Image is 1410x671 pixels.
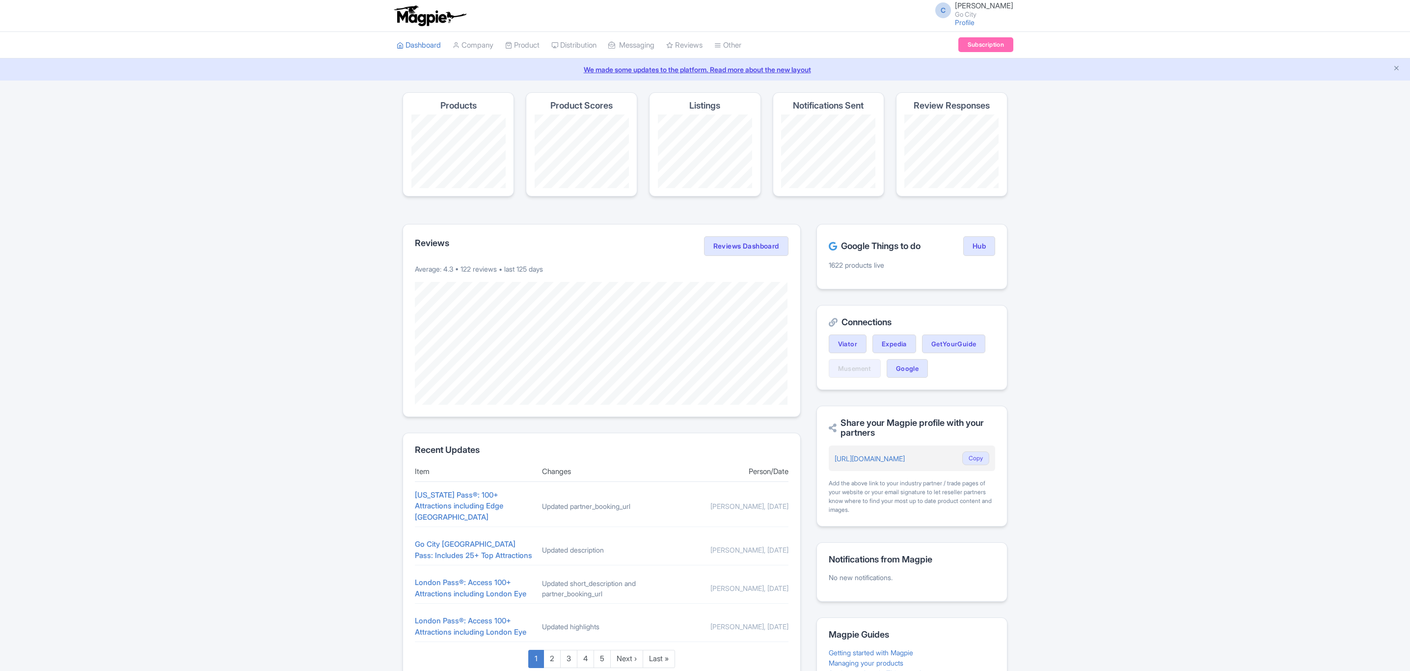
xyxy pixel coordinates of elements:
a: C [PERSON_NAME] Go City [929,2,1013,18]
div: Updated highlights [542,621,661,632]
h4: Listings [689,101,720,111]
div: Updated short_description and partner_booking_url [542,578,661,599]
h4: Products [440,101,477,111]
div: Updated description [542,545,661,555]
h4: Notifications Sent [793,101,864,111]
a: 4 [577,650,594,668]
h2: Recent Updates [415,445,788,455]
p: 1622 products live [829,260,995,270]
a: Dashboard [397,32,441,59]
a: 3 [560,650,577,668]
p: No new notifications. [829,572,995,583]
a: Company [453,32,493,59]
h2: Google Things to do [829,241,921,251]
a: Other [714,32,741,59]
span: C [935,2,951,18]
a: Reviews Dashboard [704,236,788,256]
div: [PERSON_NAME], [DATE] [669,501,788,511]
small: Go City [955,11,1013,18]
a: GetYourGuide [922,335,986,353]
a: 5 [594,650,611,668]
h2: Notifications from Magpie [829,555,995,564]
a: Expedia [872,335,916,353]
a: London Pass®: Access 100+ Attractions including London Eye [415,578,526,598]
a: Getting started with Magpie [829,648,913,657]
a: Subscription [958,37,1013,52]
div: [PERSON_NAME], [DATE] [669,545,788,555]
a: We made some updates to the platform. Read more about the new layout [6,64,1404,75]
a: Last » [643,650,675,668]
a: Google [887,359,928,378]
a: Musement [829,359,881,378]
div: Item [415,466,534,477]
button: Copy [962,451,989,465]
h2: Magpie Guides [829,630,995,640]
a: Managing your products [829,659,903,667]
a: [US_STATE] Pass®: 100+ Attractions including Edge [GEOGRAPHIC_DATA] [415,490,503,522]
div: Add the above link to your industry partner / trade pages of your website or your email signature... [829,479,995,514]
h2: Share your Magpie profile with your partners [829,418,995,438]
a: Product [505,32,540,59]
button: Close announcement [1393,63,1400,75]
h4: Review Responses [914,101,990,111]
h2: Connections [829,317,995,327]
span: [PERSON_NAME] [955,1,1013,10]
div: [PERSON_NAME], [DATE] [669,621,788,632]
a: Distribution [551,32,597,59]
a: [URL][DOMAIN_NAME] [835,454,905,463]
h2: Reviews [415,238,449,248]
div: Person/Date [669,466,788,477]
div: Changes [542,466,661,477]
a: 2 [543,650,561,668]
a: Next › [610,650,643,668]
a: Go City [GEOGRAPHIC_DATA] Pass: Includes 25+ Top Attractions [415,539,532,560]
a: London Pass®: Access 100+ Attractions including London Eye [415,616,526,637]
img: logo-ab69f6fb50320c5b225c76a69d11143b.png [392,5,468,27]
a: Hub [963,236,995,256]
a: Profile [955,18,975,27]
div: Updated partner_booking_url [542,501,661,511]
a: Messaging [608,32,654,59]
div: [PERSON_NAME], [DATE] [669,583,788,593]
p: Average: 4.3 • 122 reviews • last 125 days [415,264,788,274]
a: Reviews [666,32,703,59]
a: Viator [829,335,867,353]
h4: Product Scores [550,101,613,111]
a: 1 [528,650,544,668]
